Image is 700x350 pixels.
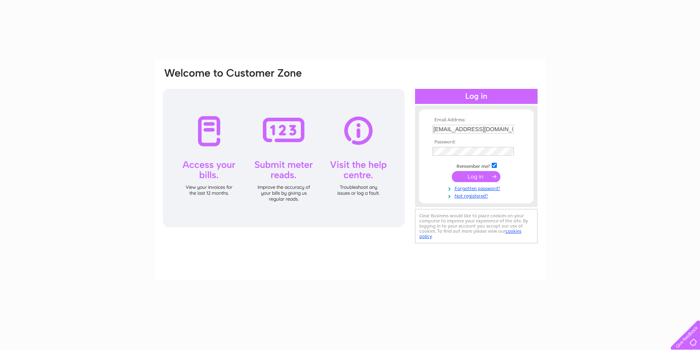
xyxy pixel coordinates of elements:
[415,209,538,243] div: Clear Business would like to place cookies on your computer to improve your experience of the sit...
[430,162,522,169] td: Remember me?
[432,192,522,199] a: Not registered?
[430,139,522,145] th: Password:
[452,171,500,182] input: Submit
[430,117,522,123] th: Email Address:
[432,184,522,192] a: Forgotten password?
[419,228,521,239] a: cookies policy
